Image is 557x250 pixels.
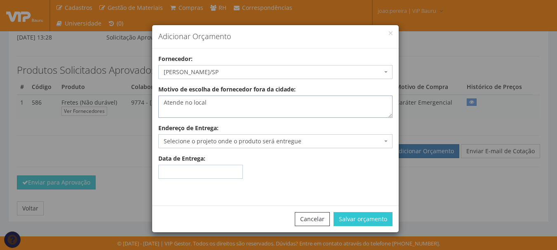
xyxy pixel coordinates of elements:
label: Endereço de Entrega: [158,124,219,132]
button: Cancelar [295,212,330,226]
label: Motivo de escolha de fornecedor fora da cidade: [158,85,296,93]
button: Salvar orçamento [334,212,392,226]
span: Robson Pereira de Oliveira - Cajamar/SP [164,68,382,76]
span: Robson Pereira de Oliveira - Cajamar/SP [158,65,392,79]
label: Data de Entrega: [158,154,205,163]
label: Fornecedor: [158,55,193,63]
span: Selecione o projeto onde o produto será entregue [158,134,392,148]
span: Selecione o projeto onde o produto será entregue [164,137,382,145]
h4: Adicionar Orçamento [158,31,392,42]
